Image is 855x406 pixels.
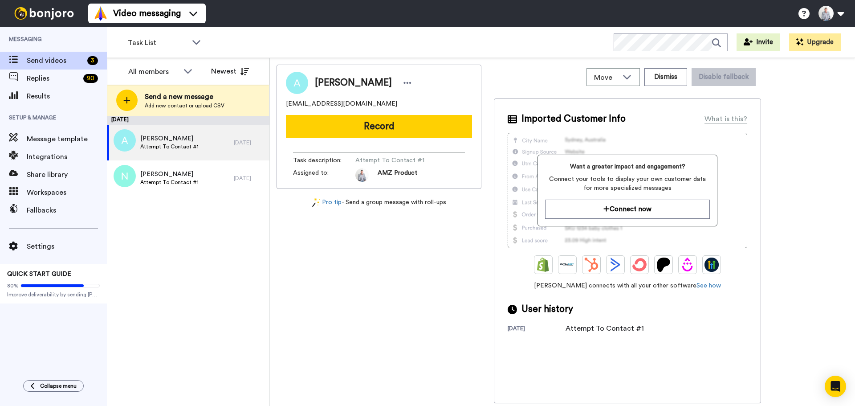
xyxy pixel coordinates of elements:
span: Assigned to: [293,168,355,182]
img: ConvertKit [632,258,647,272]
img: Drip [680,258,695,272]
span: Attempt To Contact #1 [140,179,199,186]
img: Shopify [536,258,550,272]
span: Send a new message [145,91,224,102]
span: Imported Customer Info [521,112,626,126]
img: n.png [114,165,136,187]
span: [EMAIL_ADDRESS][DOMAIN_NAME] [286,99,397,108]
img: magic-wand.svg [312,198,320,207]
div: Open Intercom Messenger [825,376,846,397]
img: vm-color.svg [94,6,108,21]
span: [PERSON_NAME] [140,134,199,143]
img: bj-logo-header-white.svg [11,7,77,20]
a: Pro tip [312,198,342,207]
span: Results [27,91,107,102]
span: Attempt To Contact #1 [355,156,440,165]
button: Dismiss [644,68,687,86]
span: AMZ Product [378,168,417,182]
span: Replies [27,73,80,84]
img: a.png [114,129,136,152]
div: 90 [83,74,98,83]
img: Image of Alexander [286,72,308,94]
span: Improve deliverability by sending [PERSON_NAME]’s from your own email [7,291,100,298]
span: Add new contact or upload CSV [145,102,224,109]
span: [PERSON_NAME] [140,170,199,179]
span: Settings [27,241,107,252]
img: Ontraport [560,258,574,272]
span: Video messaging [113,7,181,20]
div: [DATE] [508,325,566,334]
div: - Send a group message with roll-ups [277,198,481,207]
span: User history [521,303,573,316]
span: Connect your tools to display your own customer data for more specialized messages [545,175,709,193]
div: [DATE] [234,175,265,182]
button: Invite [737,33,780,51]
span: Message template [27,134,107,144]
span: Attempt To Contact #1 [140,143,199,150]
span: Task description : [293,156,355,165]
button: Disable fallback [692,68,756,86]
img: 0c7be819-cb90-4fe4-b844-3639e4b630b0-1684457197.jpg [355,168,369,182]
span: Move [594,72,618,83]
button: Newest [204,62,256,80]
span: [PERSON_NAME] connects with all your other software [508,281,747,290]
img: Patreon [656,258,671,272]
div: [DATE] [107,116,269,125]
img: GoHighLevel [704,258,719,272]
span: [PERSON_NAME] [315,76,392,90]
span: Task List [128,37,187,48]
a: See how [696,283,721,289]
span: Send videos [27,55,84,66]
span: Want a greater impact and engagement? [545,162,709,171]
button: Connect now [545,200,709,219]
div: Attempt To Contact #1 [566,323,644,334]
span: Collapse menu [40,382,77,390]
button: Upgrade [789,33,841,51]
button: Record [286,115,472,138]
span: Workspaces [27,187,107,198]
div: 3 [87,56,98,65]
span: Fallbacks [27,205,107,216]
span: Share library [27,169,107,180]
span: Integrations [27,152,107,162]
img: ActiveCampaign [608,258,623,272]
div: [DATE] [234,139,265,146]
div: All members [128,66,179,77]
img: Hubspot [584,258,598,272]
button: Collapse menu [23,380,84,392]
span: 80% [7,282,19,289]
span: QUICK START GUIDE [7,271,71,277]
div: What is this? [704,114,747,124]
